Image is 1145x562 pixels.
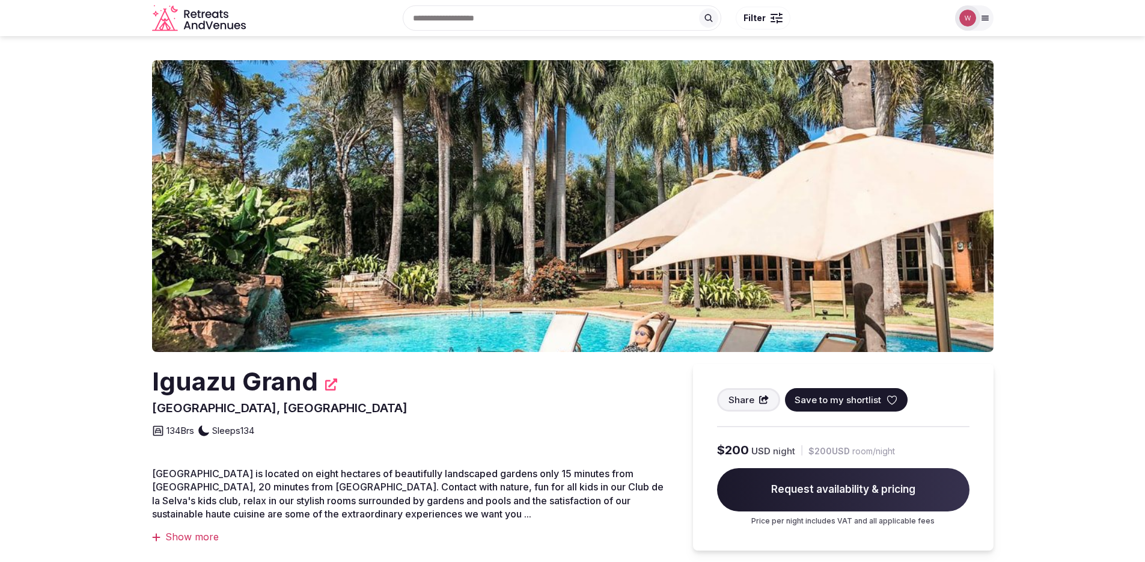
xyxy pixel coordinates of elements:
a: Visit the homepage [152,5,248,32]
span: night [773,445,795,457]
img: Venue cover photo [152,60,994,352]
span: Sleeps 134 [212,424,254,437]
span: Filter [743,12,766,24]
span: [GEOGRAPHIC_DATA], [GEOGRAPHIC_DATA] [152,401,408,415]
span: Save to my shortlist [795,394,881,406]
button: Filter [736,7,790,29]
span: Request availability & pricing [717,468,969,511]
button: Share [717,388,781,412]
div: | [800,444,804,457]
span: 134 Brs [166,424,194,437]
span: Share [728,394,754,406]
button: Save to my shortlist [785,388,908,412]
img: William Chin [959,10,976,26]
span: $200 [717,442,749,459]
p: Price per night includes VAT and all applicable fees [717,516,969,526]
svg: Retreats and Venues company logo [152,5,248,32]
span: room/night [852,445,895,457]
h2: Iguazu Grand [152,364,318,400]
span: USD [751,445,771,457]
span: $200 USD [808,445,850,457]
div: Show more [152,530,669,543]
span: [GEOGRAPHIC_DATA] is located on eight hectares of beautifully landscaped gardens only 15 minutes ... [152,468,664,520]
